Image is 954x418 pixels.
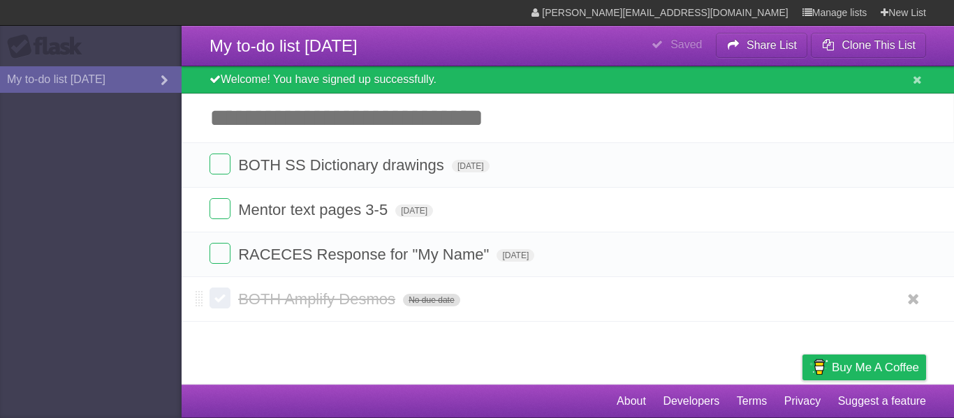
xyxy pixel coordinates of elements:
button: Share List [716,33,808,58]
a: Terms [737,388,768,415]
div: Flask [7,34,91,59]
span: No due date [403,294,460,306]
b: Share List [747,39,797,51]
span: [DATE] [395,204,433,217]
label: Done [210,243,230,264]
span: BOTH Amplify Desmos [238,290,399,308]
span: BOTH SS Dictionary drawings [238,156,448,174]
a: Buy me a coffee [802,354,926,380]
img: Buy me a coffee [809,355,828,379]
a: About [617,388,646,415]
label: Done [210,154,230,174]
button: Clone This List [811,33,926,58]
span: Buy me a coffee [832,355,919,380]
label: Done [210,288,230,308]
a: Developers [663,388,719,415]
span: [DATE] [452,160,490,172]
a: Privacy [784,388,821,415]
span: RACECES Response for "My Name" [238,246,492,263]
span: My to-do list [DATE] [210,36,358,55]
a: Suggest a feature [838,388,926,415]
span: Mentor text pages 3-5 [238,201,391,218]
b: Clone This List [842,39,916,51]
div: Welcome! You have signed up successfully. [182,66,954,94]
span: [DATE] [497,249,534,262]
label: Done [210,198,230,219]
b: Saved [670,38,702,50]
